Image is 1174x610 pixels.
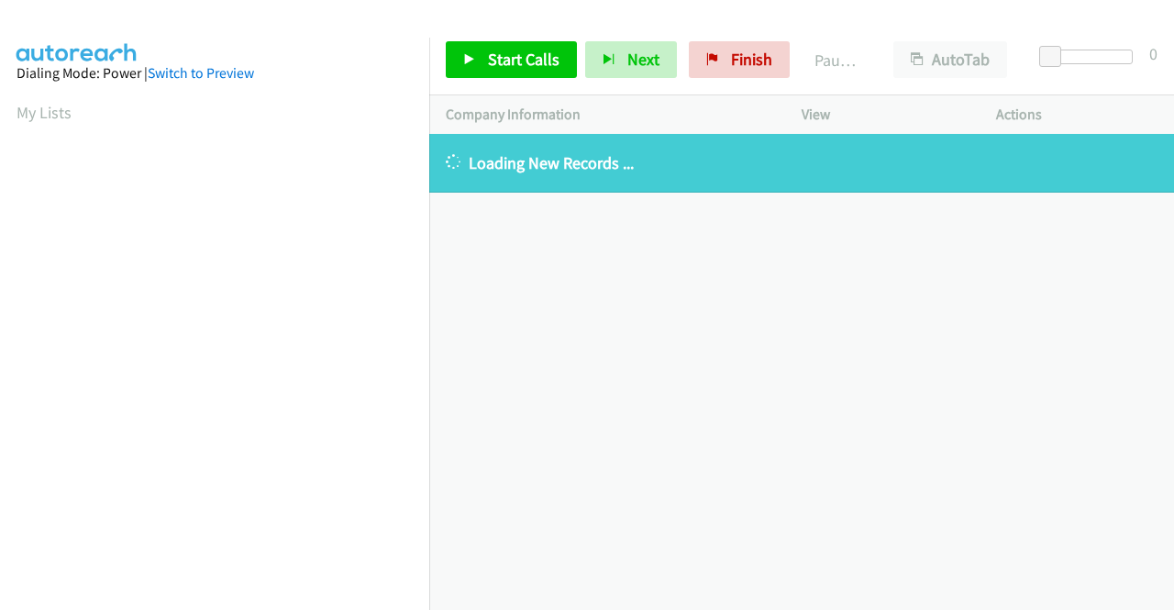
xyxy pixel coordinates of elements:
span: Start Calls [488,49,559,70]
a: Start Calls [446,41,577,78]
p: Paused [814,48,860,72]
p: Company Information [446,104,769,126]
p: Loading New Records ... [446,150,1157,175]
a: Finish [689,41,790,78]
button: AutoTab [893,41,1007,78]
span: Finish [731,49,772,70]
div: Dialing Mode: Power | [17,62,413,84]
a: My Lists [17,102,72,123]
p: View [802,104,963,126]
p: Actions [996,104,1157,126]
div: Delay between calls (in seconds) [1048,50,1133,64]
a: Switch to Preview [148,64,254,82]
span: Next [627,49,659,70]
div: 0 [1149,41,1157,66]
button: Next [585,41,677,78]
